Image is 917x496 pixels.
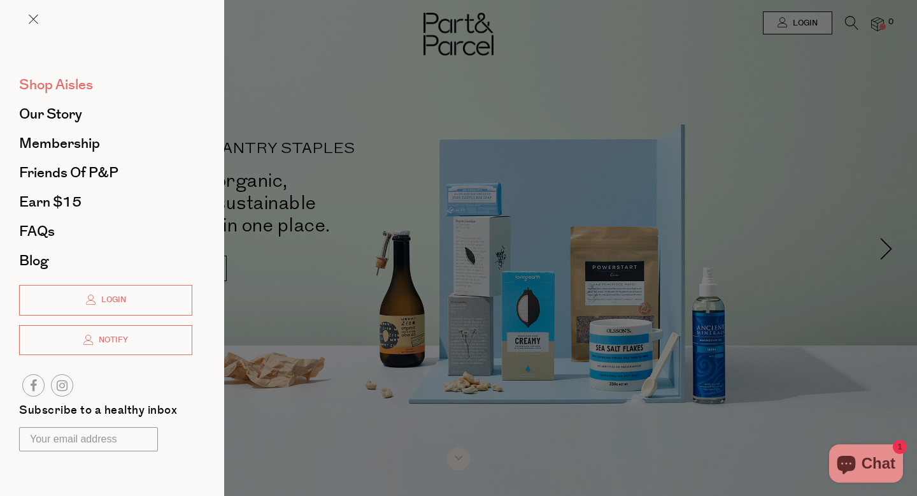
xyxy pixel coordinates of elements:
[19,163,118,183] span: Friends of P&P
[19,133,100,154] span: Membership
[98,295,126,305] span: Login
[19,325,192,356] a: Notify
[19,221,55,242] span: FAQs
[19,195,192,209] a: Earn $15
[19,166,192,180] a: Friends of P&P
[19,78,192,92] a: Shop Aisles
[19,107,192,121] a: Our Story
[19,254,192,268] a: Blog
[19,285,192,316] a: Login
[19,427,158,451] input: Your email address
[19,192,82,212] span: Earn $15
[19,251,48,271] span: Blog
[96,335,128,346] span: Notify
[19,75,93,95] span: Shop Aisles
[19,224,192,238] a: FAQs
[19,405,177,421] label: Subscribe to a healthy inbox
[19,136,192,150] a: Membership
[19,104,82,124] span: Our Story
[825,444,907,486] inbox-online-store-chat: Shopify online store chat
